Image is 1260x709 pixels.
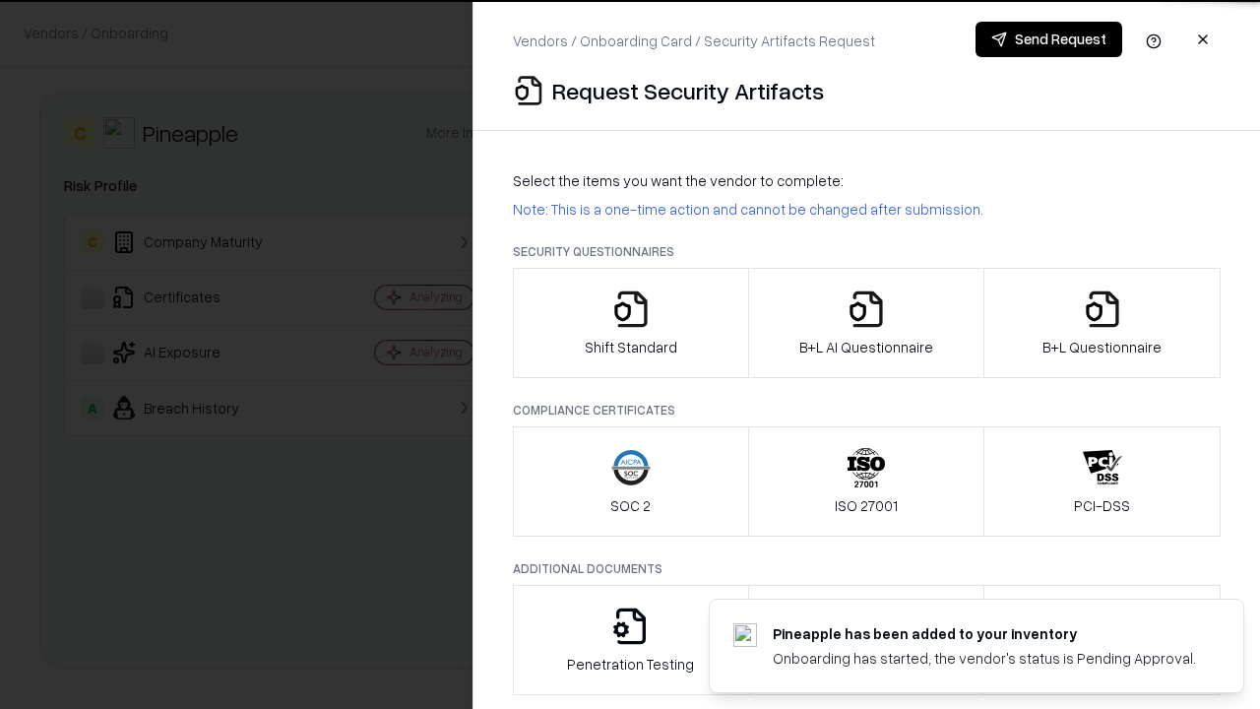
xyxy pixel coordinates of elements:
[1074,495,1130,516] p: PCI-DSS
[513,402,1221,419] p: Compliance Certificates
[513,585,749,695] button: Penetration Testing
[983,426,1221,537] button: PCI-DSS
[976,22,1122,57] button: Send Request
[513,560,1221,577] p: Additional Documents
[513,426,749,537] button: SOC 2
[748,268,985,378] button: B+L AI Questionnaire
[585,337,677,357] p: Shift Standard
[983,585,1221,695] button: Data Processing Agreement
[567,654,694,675] p: Penetration Testing
[748,426,985,537] button: ISO 27001
[1042,337,1162,357] p: B+L Questionnaire
[513,31,875,51] p: Vendors / Onboarding Card / Security Artifacts Request
[983,268,1221,378] button: B+L Questionnaire
[513,170,1221,191] p: Select the items you want the vendor to complete:
[773,623,1196,644] div: Pineapple has been added to your inventory
[513,199,1221,220] p: Note: This is a one-time action and cannot be changed after submission.
[610,495,651,516] p: SOC 2
[513,243,1221,260] p: Security Questionnaires
[799,337,933,357] p: B+L AI Questionnaire
[835,495,898,516] p: ISO 27001
[748,585,985,695] button: Privacy Policy
[552,75,824,106] p: Request Security Artifacts
[513,268,749,378] button: Shift Standard
[773,648,1196,669] div: Onboarding has started, the vendor's status is Pending Approval.
[733,623,757,647] img: pineappleenergy.com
